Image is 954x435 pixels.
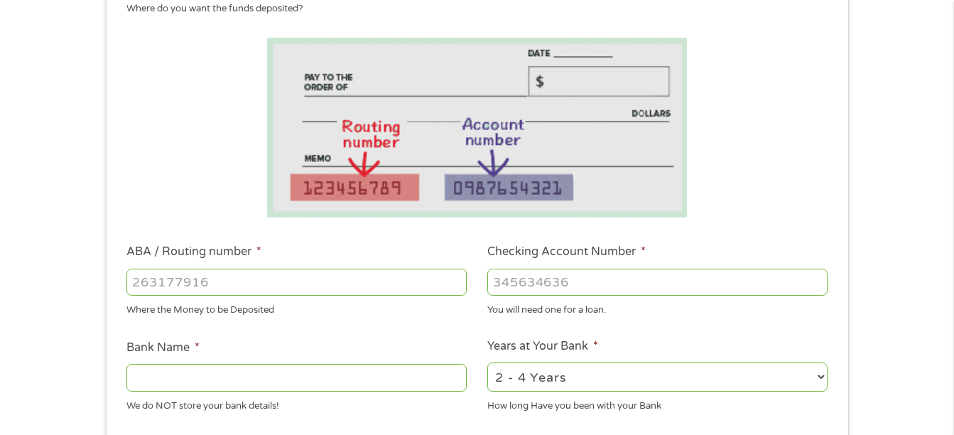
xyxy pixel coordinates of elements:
[126,394,467,413] div: We do NOT store your bank details!
[487,299,828,318] div: You will need one for a loan.
[126,269,467,296] input: 263177916
[487,269,828,296] input: 345634636
[126,299,467,318] div: Where the Money to be Deposited
[487,339,598,354] label: Years at Your Bank
[126,245,261,259] label: ABA / Routing number
[487,394,828,413] div: How long Have you been with your Bank
[126,340,200,355] label: Bank Name
[487,245,646,259] label: Checking Account Number
[126,2,817,16] div: Where do you want the funds deposited?
[267,38,688,217] img: Routing number location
